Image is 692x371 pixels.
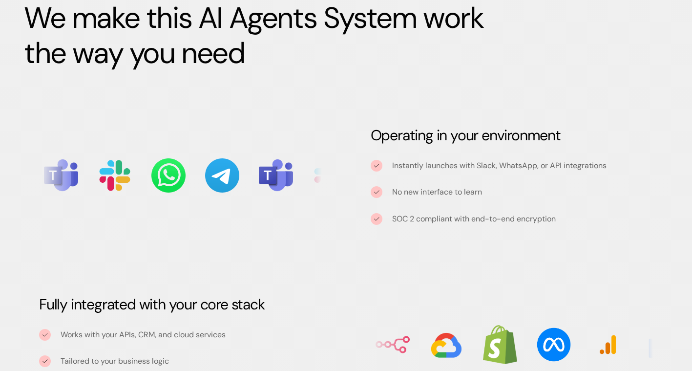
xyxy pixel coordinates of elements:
img: tick icon [42,332,48,338]
h3: Operating in your environment [371,126,653,145]
img: tick icon [374,216,379,222]
p: Works with your APIs, CRM, and cloud services [61,329,322,340]
p: SOC 2 compliant with end-to-end encryption [392,213,556,225]
img: tick icon [374,163,379,169]
img: tick icon [42,358,48,364]
img: tick icon [374,189,379,195]
p: No new interface to learn [392,187,653,197]
p: Tailored to your business logic [61,356,322,367]
h3: Fully integrated with your core stack [39,295,322,314]
p: Instantly launches with Slack, WhatsApp, or API integrations [392,160,653,171]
